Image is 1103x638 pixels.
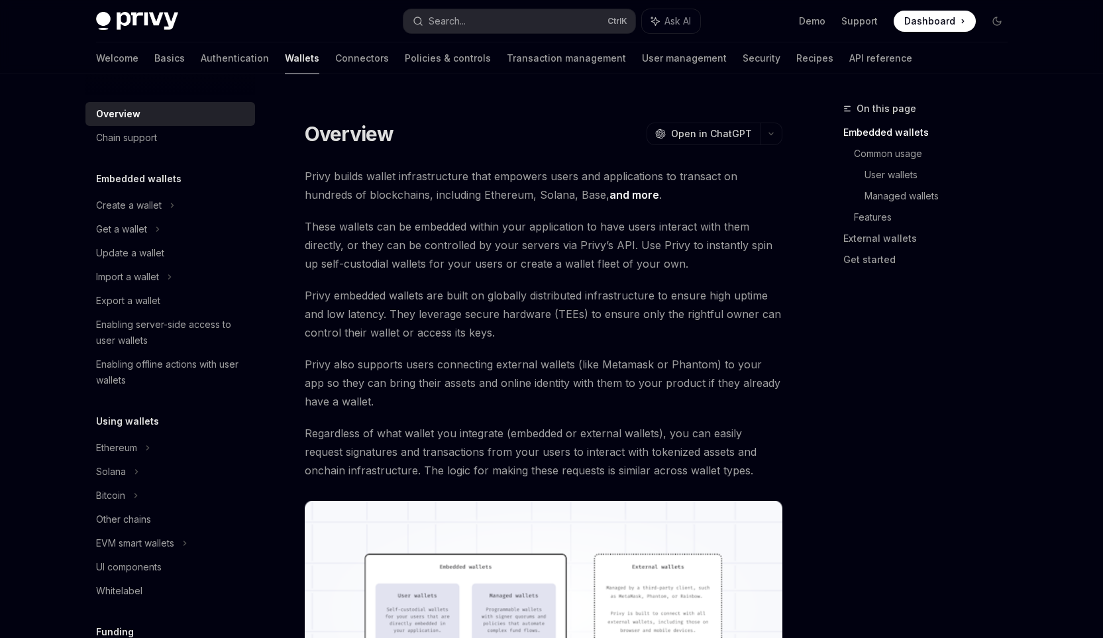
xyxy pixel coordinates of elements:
a: Support [841,15,878,28]
a: Whitelabel [85,579,255,603]
a: API reference [849,42,912,74]
span: Ctrl K [607,16,627,27]
button: Ask AI [642,9,700,33]
div: Create a wallet [96,197,162,213]
a: Dashboard [894,11,976,32]
h5: Using wallets [96,413,159,429]
a: Update a wallet [85,241,255,265]
a: Demo [799,15,825,28]
a: and more [609,188,659,202]
span: These wallets can be embedded within your application to have users interact with them directly, ... [305,217,782,273]
a: Transaction management [507,42,626,74]
a: User wallets [865,164,1018,186]
div: Enabling offline actions with user wallets [96,356,247,388]
a: Enabling offline actions with user wallets [85,352,255,392]
a: Wallets [285,42,319,74]
div: Solana [96,464,126,480]
a: Welcome [96,42,138,74]
div: Overview [96,106,140,122]
a: Other chains [85,507,255,531]
h5: Embedded wallets [96,171,182,187]
a: Connectors [335,42,389,74]
a: Common usage [854,143,1018,164]
a: Managed wallets [865,186,1018,207]
span: Privy embedded wallets are built on globally distributed infrastructure to ensure high uptime and... [305,286,782,342]
button: Toggle dark mode [986,11,1008,32]
span: Regardless of what wallet you integrate (embedded or external wallets), you can easily request si... [305,424,782,480]
a: Security [743,42,780,74]
a: Authentication [201,42,269,74]
a: Embedded wallets [843,122,1018,143]
div: Whitelabel [96,583,142,599]
a: Policies & controls [405,42,491,74]
span: Privy builds wallet infrastructure that empowers users and applications to transact on hundreds o... [305,167,782,204]
a: Enabling server-side access to user wallets [85,313,255,352]
div: Search... [429,13,466,29]
a: Basics [154,42,185,74]
a: Export a wallet [85,289,255,313]
div: Chain support [96,130,157,146]
span: Dashboard [904,15,955,28]
a: UI components [85,555,255,579]
span: Ask AI [664,15,691,28]
a: External wallets [843,228,1018,249]
a: Features [854,207,1018,228]
div: Other chains [96,511,151,527]
img: dark logo [96,12,178,30]
button: Search...CtrlK [403,9,635,33]
span: Privy also supports users connecting external wallets (like Metamask or Phantom) to your app so t... [305,355,782,411]
h1: Overview [305,122,394,146]
div: Get a wallet [96,221,147,237]
div: Bitcoin [96,488,125,504]
div: UI components [96,559,162,575]
a: Chain support [85,126,255,150]
a: User management [642,42,727,74]
a: Get started [843,249,1018,270]
span: Open in ChatGPT [671,127,752,140]
div: EVM smart wallets [96,535,174,551]
button: Open in ChatGPT [647,123,760,145]
div: Enabling server-side access to user wallets [96,317,247,348]
div: Export a wallet [96,293,160,309]
span: On this page [857,101,916,117]
div: Ethereum [96,440,137,456]
a: Recipes [796,42,833,74]
div: Import a wallet [96,269,159,285]
div: Update a wallet [96,245,164,261]
a: Overview [85,102,255,126]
